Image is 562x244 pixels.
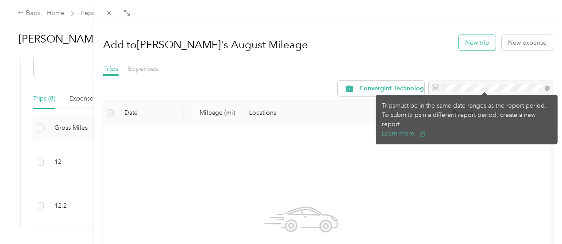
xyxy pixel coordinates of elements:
[103,34,308,55] h1: Add to [PERSON_NAME]'s August Mileage
[242,101,446,125] th: Locations
[512,194,562,244] iframe: Everlance-gr Chat Button Frame
[184,101,242,125] th: Mileage (mi)
[382,129,425,138] button: Learn more.
[117,101,184,125] th: Date
[382,101,551,110] div: Trips must be in the same date ranges as the report period.
[128,64,158,73] span: Expenses
[103,64,119,73] span: Trips
[459,35,496,50] button: New trip
[359,85,432,92] span: Convergint Technologies
[382,110,551,129] div: To submit trips in a different report period, create a new report
[502,35,553,50] button: New expense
